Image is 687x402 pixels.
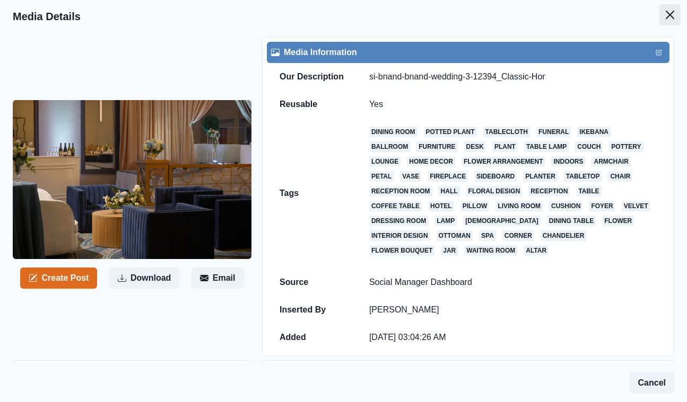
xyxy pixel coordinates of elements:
[541,230,587,241] a: chandelier
[589,201,615,211] a: foyer
[407,156,455,167] a: home decor
[369,277,657,288] p: Social Manager Dashboard
[192,267,244,289] button: Email
[575,141,603,152] a: couch
[659,4,681,25] button: Close
[592,156,630,167] a: armchair
[549,201,582,211] a: cushion
[524,245,549,256] a: altar
[609,141,643,152] a: pottery
[369,141,410,152] a: ballroom
[439,186,460,196] a: hall
[369,245,434,256] a: flower bouquet
[369,305,439,314] a: [PERSON_NAME]
[271,46,665,59] div: Media Information
[441,245,458,256] a: jar
[630,372,674,394] button: Cancel
[464,245,517,256] a: waiting room
[434,216,457,226] a: lamp
[523,171,558,182] a: planter
[653,46,665,59] button: Edit
[576,186,601,196] a: table
[369,201,422,211] a: coffee table
[492,141,518,152] a: plant
[13,100,251,259] img: wozwoqqehh9fcnkoza8p
[369,171,394,182] a: petal
[608,171,632,182] a: chair
[428,201,454,211] a: hotel
[369,156,401,167] a: lounge
[369,216,428,226] a: dressing room
[547,216,596,226] a: dining table
[356,63,669,91] td: si-bnand-bnand-wedding-3-12394_Classic-Hor
[495,201,543,211] a: living room
[369,186,432,196] a: reception room
[463,216,541,226] a: [DEMOGRAPHIC_DATA]
[267,63,356,91] td: Our Description
[602,216,634,226] a: flower
[267,296,356,324] td: Inserted By
[416,141,457,152] a: furniture
[267,324,356,351] td: Added
[483,127,530,137] a: tablecloth
[466,186,523,196] a: floral design
[464,141,486,152] a: desk
[437,230,473,241] a: ottoman
[622,201,650,211] a: velvet
[479,230,496,241] a: spa
[267,269,356,296] td: Source
[369,230,430,241] a: interior design
[536,127,571,137] a: funeral
[524,141,569,152] a: table lamp
[400,171,421,182] a: vase
[428,171,468,182] a: fireplace
[502,230,534,241] a: corner
[20,267,97,289] button: Create Post
[267,118,356,269] td: Tags
[577,127,611,137] a: ikebana
[460,201,490,211] a: pillow
[551,156,585,167] a: indoors
[267,91,356,118] td: Reusable
[109,267,179,289] button: Download
[356,91,669,118] td: Yes
[474,171,517,182] a: sideboard
[356,324,669,351] td: [DATE] 03:04:26 AM
[462,156,545,167] a: flower arrangement
[369,127,418,137] a: dining room
[424,127,477,137] a: potted plant
[528,186,570,196] a: reception
[564,171,602,182] a: tabletop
